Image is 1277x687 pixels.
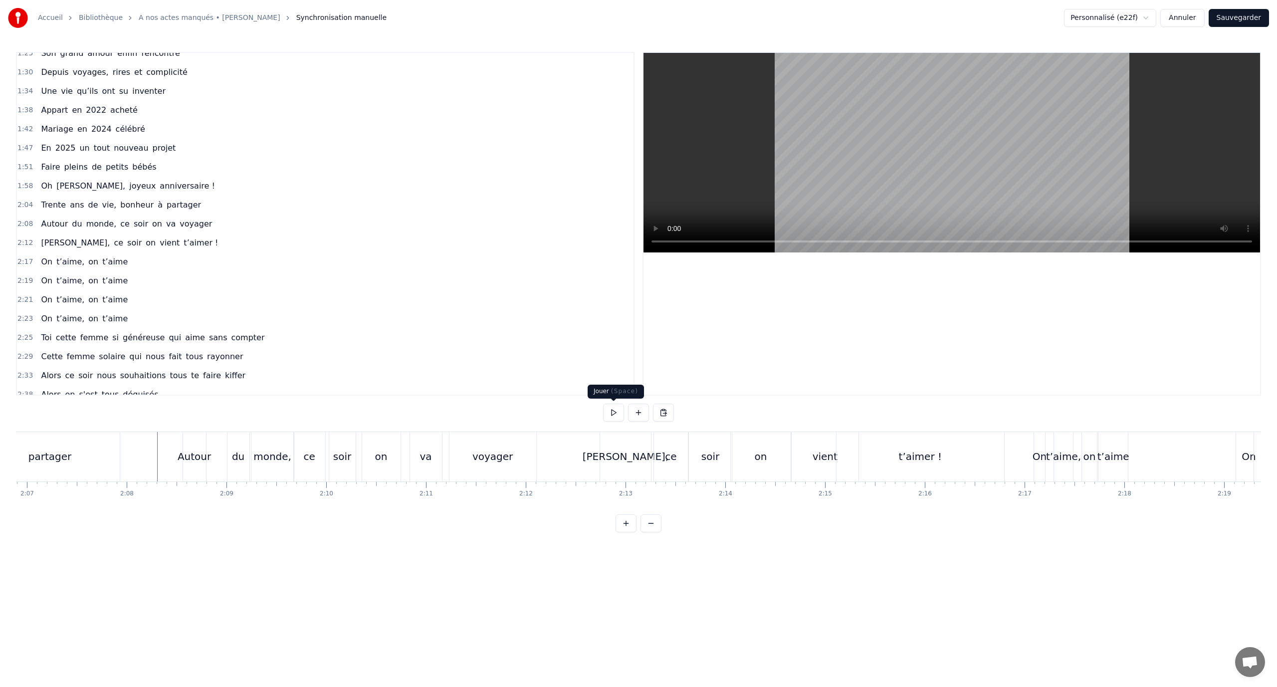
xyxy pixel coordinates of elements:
span: rencontré [141,47,181,59]
span: On [40,275,53,286]
span: 1:25 [17,48,33,58]
span: Appart [40,104,69,116]
span: acheté [109,104,139,116]
span: ans [69,199,85,211]
span: te [190,370,200,381]
span: ( Space ) [611,388,638,395]
div: ce [665,449,676,464]
span: Cette [40,351,63,362]
span: kiffer [224,370,246,381]
span: tout [93,142,111,154]
span: nous [145,351,166,362]
span: ont [101,85,116,97]
span: 1:38 [17,105,33,115]
span: femme [66,351,96,362]
span: 2:25 [17,333,33,343]
div: soir [701,449,719,464]
div: 2:12 [519,490,533,498]
div: 2:14 [719,490,732,498]
div: 2:15 [819,490,832,498]
div: on [755,449,767,464]
span: on [151,218,163,229]
div: 2:19 [1218,490,1231,498]
span: vie, [101,199,117,211]
span: projet [152,142,177,154]
span: 2:08 [17,219,33,229]
span: su [118,85,129,97]
span: On [40,313,53,324]
span: du [71,218,83,229]
div: Jouer [588,385,644,399]
span: qu’ils [76,85,99,97]
span: En [40,142,52,154]
span: tous [101,389,120,400]
span: rires [112,66,131,78]
span: 1:30 [17,67,33,77]
span: en [71,104,83,116]
span: soir [133,218,149,229]
span: on [64,389,76,400]
span: célébré [115,123,146,135]
div: ce [303,449,315,464]
a: Accueil [38,13,63,23]
div: 2:08 [120,490,134,498]
div: Autour [178,449,211,464]
span: anniversaire ! [159,180,216,192]
span: 1:42 [17,124,33,134]
span: de [87,199,99,211]
span: t’aimer ! [183,237,219,248]
span: Alors [40,389,62,400]
span: 2:21 [17,295,33,305]
span: solaire [98,351,126,362]
span: nous [96,370,117,381]
span: souhaitions [119,370,167,381]
button: Sauvegarder [1209,9,1269,27]
span: pleins [63,161,89,173]
span: on [87,294,99,305]
img: youka [8,8,28,28]
span: on [145,237,157,248]
span: Synchronisation manuelle [296,13,387,23]
div: t’aime, [1046,449,1081,464]
span: rayonner [206,351,244,362]
span: t’aime, [55,275,85,286]
div: On [1033,449,1047,464]
span: voyages, [72,66,110,78]
span: cette [55,332,77,343]
span: 2022 [85,104,107,116]
span: compter [230,332,266,343]
span: fait [168,351,183,362]
span: t’aime [101,313,129,324]
span: et [133,66,143,78]
span: en [76,123,88,135]
div: t’aimer ! [899,449,942,464]
span: Faire [40,161,61,173]
div: 2:13 [619,490,633,498]
span: Oh [40,180,53,192]
a: Bibliothèque [79,13,123,23]
div: 2:17 [1018,490,1032,498]
span: généreuse [122,332,166,343]
span: t’aime [101,294,129,305]
span: petits [105,161,129,173]
span: t’aime, [55,256,85,267]
span: on [87,313,99,324]
span: soir [126,237,143,248]
span: vient [159,237,181,248]
span: tous [185,351,205,362]
span: 2:38 [17,390,33,400]
div: On [1242,449,1256,464]
span: 2:12 [17,238,33,248]
div: va [420,449,432,464]
span: 2:33 [17,371,33,381]
a: A nos actes manqués • [PERSON_NAME] [139,13,280,23]
button: Annuler [1160,9,1204,27]
span: Son [40,47,57,59]
span: t’aime [101,256,129,267]
span: sans [208,332,228,343]
span: soir [77,370,94,381]
span: bébés [131,161,157,173]
div: 2:18 [1118,490,1131,498]
div: monde, [253,449,291,464]
span: qui [128,351,143,362]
